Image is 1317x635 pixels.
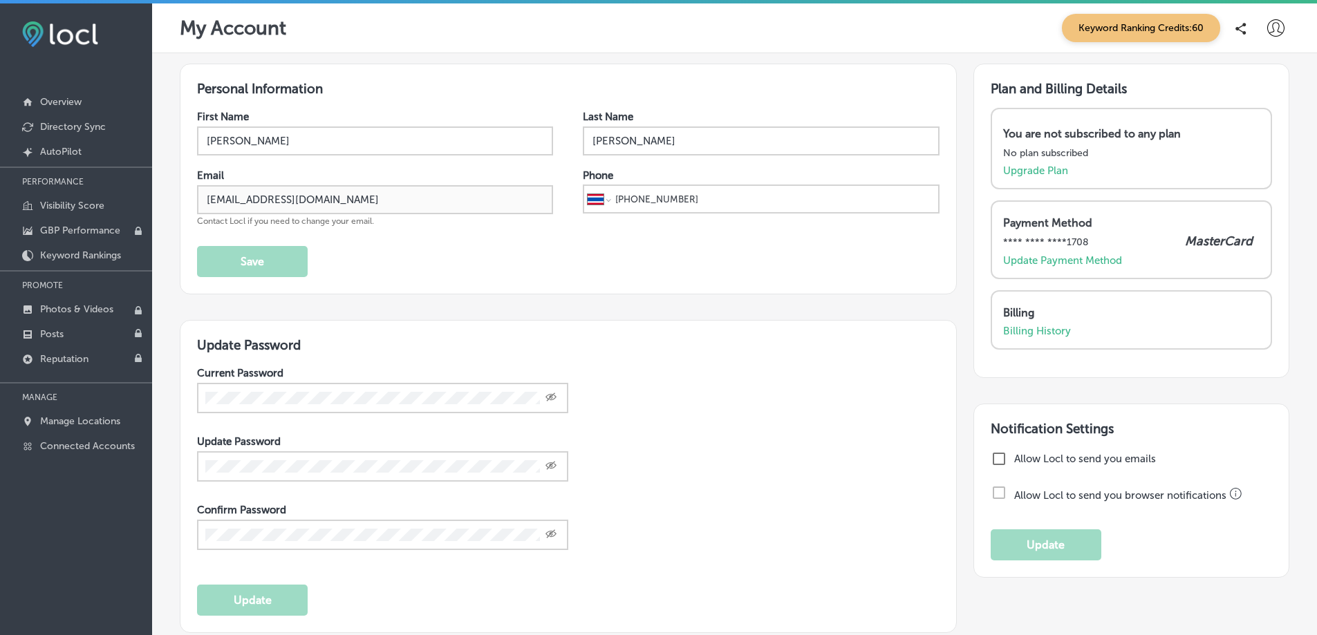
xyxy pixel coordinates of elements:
p: You are not subscribed to any plan [1003,127,1181,140]
p: Visibility Score [40,200,104,211]
p: AutoPilot [40,146,82,158]
span: Toggle password visibility [545,392,557,404]
a: Upgrade Plan [1003,164,1068,177]
label: Current Password [197,367,283,379]
input: Enter Last Name [583,126,939,155]
input: Phone number [614,186,935,212]
button: Please check your browser notification settings if you are not able to adjust this field. [1230,488,1242,500]
h3: Update Password [197,337,940,353]
span: Toggle password visibility [545,460,557,473]
a: Update Payment Method [1003,254,1122,267]
a: Billing History [1003,325,1071,337]
button: Update [991,529,1101,560]
p: Directory Sync [40,121,106,133]
p: Manage Locations [40,415,120,427]
span: Contact Locl if you need to change your email. [197,216,374,226]
h3: Personal Information [197,81,940,97]
p: Payment Method [1003,216,1253,229]
p: GBP Performance [40,225,120,236]
h3: Notification Settings [991,421,1273,437]
button: Update [197,585,308,616]
p: MasterCard [1185,234,1253,249]
label: Confirm Password [197,504,286,516]
label: First Name [197,111,249,123]
p: Overview [40,96,82,108]
label: Update Password [197,435,281,448]
span: Toggle password visibility [545,529,557,541]
p: Reputation [40,353,88,365]
img: fda3e92497d09a02dc62c9cd864e3231.png [22,21,98,47]
label: Last Name [583,111,633,123]
label: Email [197,169,224,182]
label: Allow Locl to send you browser notifications [1014,489,1226,502]
p: Keyword Rankings [40,249,121,261]
input: Enter Email [197,185,553,214]
p: Posts [40,328,64,340]
p: Photos & Videos [40,303,113,315]
input: Enter First Name [197,126,553,155]
p: Connected Accounts [40,440,135,452]
p: Billing [1003,306,1253,319]
label: Allow Locl to send you emails [1014,453,1269,465]
span: Keyword Ranking Credits: 60 [1062,14,1220,42]
h3: Plan and Billing Details [991,81,1273,97]
label: Phone [583,169,613,182]
button: Save [197,246,308,277]
p: My Account [180,17,286,39]
p: No plan subscribed [1003,147,1088,159]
